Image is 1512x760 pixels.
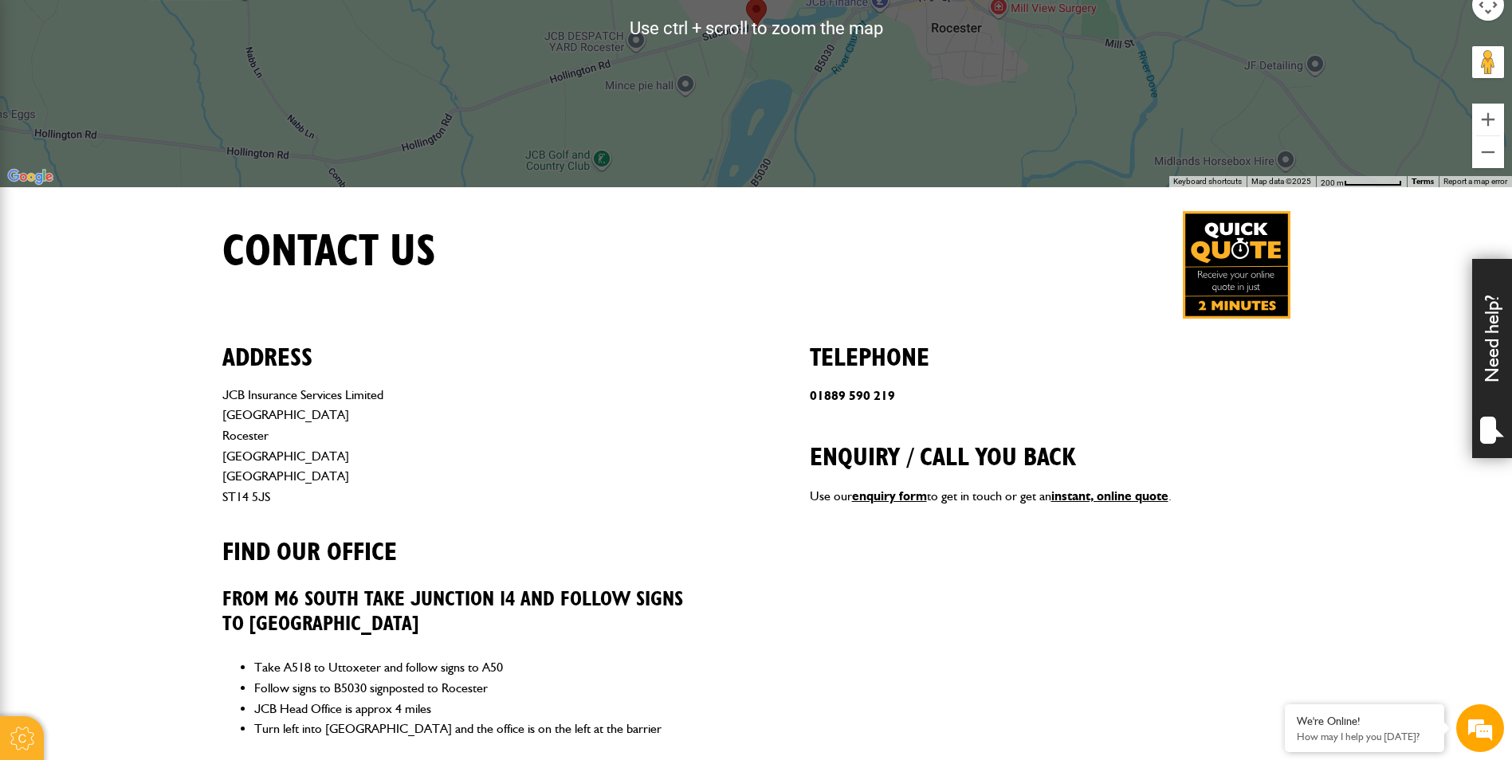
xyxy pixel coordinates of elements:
[810,319,1290,373] h2: Telephone
[1183,211,1290,319] a: Get your insurance quote in just 2-minutes
[1316,176,1407,187] button: Map scale: 200 m per 69 pixels
[4,166,57,187] img: Google
[1297,731,1432,742] p: How may I help you today?
[254,719,703,739] li: Turn left into [GEOGRAPHIC_DATA] and the office is on the left at the barrier
[222,385,703,507] address: JCB Insurance Services Limited [GEOGRAPHIC_DATA] Rocester [GEOGRAPHIC_DATA] [GEOGRAPHIC_DATA] ST1...
[222,588,703,637] h3: From M6 South take Junction 14 and follow signs to [GEOGRAPHIC_DATA]
[1173,176,1242,187] button: Keyboard shortcuts
[810,388,895,403] a: 01889 590 219
[254,678,703,699] li: Follow signs to B5030 signposted to Rocester
[1412,176,1434,186] a: Terms
[852,488,927,503] a: enquiry form
[1443,177,1507,186] a: Report a map error
[254,657,703,678] li: Take A518 to Uttoxeter and follow signs to A50
[1321,178,1344,187] span: 200 m
[1297,715,1432,728] div: We're Online!
[810,486,1290,507] p: Use our to get in touch or get an .
[1051,488,1168,503] a: instant, online quote
[222,319,703,373] h2: Address
[1183,211,1290,319] img: Quick Quote
[1472,46,1504,78] button: Drag Pegman onto the map to open Street View
[222,513,703,567] h2: Find our office
[1251,177,1311,186] span: Map data ©2025
[4,166,57,187] a: Open this area in Google Maps (opens a new window)
[1472,104,1504,135] button: Zoom in
[1472,136,1504,168] button: Zoom out
[810,418,1290,472] h2: Enquiry / call you back
[1472,259,1512,458] div: Need help?
[222,225,436,279] h1: Contact us
[254,699,703,719] li: JCB Head Office is approx 4 miles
